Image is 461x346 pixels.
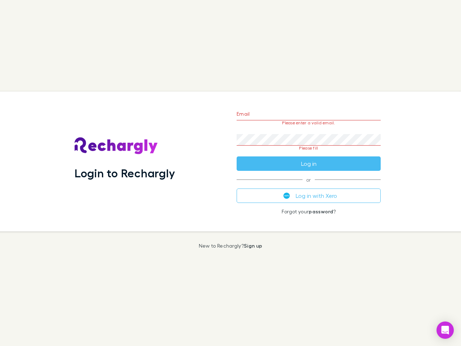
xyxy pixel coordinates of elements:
button: Log in [237,156,381,171]
p: Please enter a valid email. [237,120,381,125]
button: Log in with Xero [237,188,381,203]
p: Forgot your ? [237,209,381,214]
div: Open Intercom Messenger [437,321,454,339]
img: Xero's logo [283,192,290,199]
a: password [309,208,333,214]
p: New to Rechargly? [199,243,263,249]
img: Rechargly's Logo [75,137,158,155]
a: Sign up [244,243,262,249]
p: Please fill [237,146,381,151]
h1: Login to Rechargly [75,166,175,180]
